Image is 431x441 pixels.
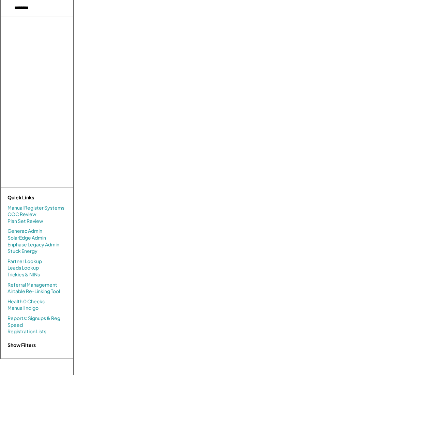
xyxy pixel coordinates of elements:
[7,288,60,295] a: Airtable Re-Linking Tool
[7,204,64,211] a: Manual Register Systems
[7,264,39,271] a: Leads Lookup
[7,248,37,255] a: Stuck Energy
[7,228,42,234] a: Generac Admin
[7,211,36,218] a: COC Review
[7,271,40,278] a: Trickies & NINs
[7,315,66,328] a: Reports: Signups & Reg Speed
[7,218,43,225] a: Plan Set Review
[7,258,42,265] a: Partner Lookup
[7,234,46,241] a: SolarEdge Admin
[7,298,45,305] a: Health 0 Checks
[7,282,57,288] a: Referral Management
[7,305,39,311] a: Manual Indigo
[7,241,59,248] a: Enphase Legacy Admin
[7,342,36,348] strong: Show Filters
[7,194,76,201] div: Quick Links
[7,328,46,335] a: Registration Lists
